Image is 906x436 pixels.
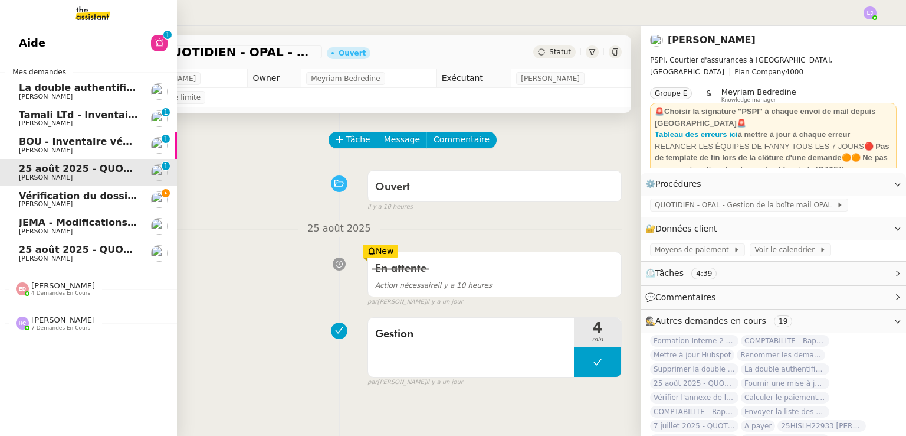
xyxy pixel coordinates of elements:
small: [PERSON_NAME] [367,297,463,307]
img: users%2Fa6PbEmLwvGXylUqKytRPpDpAx153%2Favatar%2Ffanny.png [650,34,663,47]
span: [PERSON_NAME] [521,73,580,84]
p: 1 [163,108,168,119]
span: & [706,87,711,103]
nz-badge-sup: 1 [162,108,170,116]
span: Aide [19,34,45,52]
span: BOU - Inventaire véhicule [19,136,155,147]
nz-tag: Groupe E [650,87,692,99]
span: 25 août 2025 - QUOTIDIEN - OPAL - Gestion de la boîte mail OPAL [19,163,365,174]
span: Autres demandes en cours [655,316,766,326]
span: 🔐 [645,222,722,236]
span: 4000 [786,68,804,76]
span: Supprimer la double authentification [650,363,738,375]
app-user-label: Knowledge manager [721,87,796,103]
span: Meyriam Bedredine [311,73,380,84]
img: users%2F1KZeGoDA7PgBs4M3FMhJkcSWXSs1%2Favatar%2F872c3928-ebe4-491f-ae76-149ccbe264e1 [151,110,168,127]
button: Commentaire [426,132,497,148]
span: [PERSON_NAME] [19,227,73,235]
span: QUOTIDIEN - OPAL - Gestion de la boîte mail OPAL [655,199,836,211]
img: users%2Fa6PbEmLwvGXylUqKytRPpDpAx153%2Favatar%2Ffanny.png [151,164,168,181]
span: La double authentification a été supprimée pour [PERSON_NAME][EMAIL_ADDRESS][DOMAIN_NAME] [741,363,829,375]
div: ⚙️Procédures [641,173,906,196]
span: [PERSON_NAME] [19,119,73,127]
a: [PERSON_NAME] [668,34,756,45]
span: Fournir une mise à jour urgente [741,378,829,389]
span: [PERSON_NAME] [19,200,73,208]
span: [PERSON_NAME] [31,281,95,290]
span: JEMA - Modifications procédures [19,217,191,228]
span: Envoyer la liste des clients et assureurs [741,406,829,418]
nz-badge-sup: 1 [162,135,170,143]
span: Mes demandes [5,66,73,78]
span: il y a 10 heures [367,202,413,212]
span: Meyriam Bedredine [721,87,796,96]
span: Commentaire [434,133,490,147]
div: 🔐Données client [641,217,906,240]
div: Ouvert [339,50,366,57]
span: Procédures [655,179,701,188]
span: il y a 10 heures [375,281,492,289]
span: ⚙️ [645,177,707,191]
span: Mettre à jour Hubspot [650,349,734,361]
nz-tag: 4:39 [691,268,717,279]
span: La double authentification a été supprimée pour [PERSON_NAME][EMAIL_ADDRESS][DOMAIN_NAME] [19,82,552,93]
span: [PERSON_NAME] [19,255,73,262]
img: users%2F1KZeGoDA7PgBs4M3FMhJkcSWXSs1%2Favatar%2F872c3928-ebe4-491f-ae76-149ccbe264e1 [151,137,168,154]
span: 25 août 2025 - QUOTIDIEN Gestion boite mail Accounting [19,244,322,255]
span: Message [384,133,420,147]
strong: 🔴 Pas de template de fin lors de la clôture d'une demande🟠🟠 Ne pas accuser réception des demandes... [655,142,889,174]
span: 4 [574,321,621,335]
button: Tâche [329,132,377,148]
span: Vérifier l'annexe de la police d'assurance [650,392,738,404]
span: Tâche [346,133,370,147]
span: Gestion [375,326,567,343]
span: il y a un jour [426,297,463,307]
span: Calculer le paiement de CHF 2,063.41 [741,392,829,404]
nz-badge-sup: 1 [162,162,170,170]
img: users%2Fa6PbEmLwvGXylUqKytRPpDpAx153%2Favatar%2Ffanny.png [151,83,168,100]
button: Message [377,132,427,148]
span: Plan Company [734,68,785,76]
span: 25 août 2025 - QUOTIDIEN Gestion boite mail Accounting [650,378,738,389]
span: COMPTABILITE - Rapprochement bancaire - 25 août 2025 [741,335,829,347]
span: A payer [741,420,775,432]
span: ⏲️ [645,268,727,278]
span: 25HISLH22933 [PERSON_NAME] & 25HISLJ23032 [PERSON_NAME] [777,420,866,432]
span: COMPTABILITE - Rapprochement bancaire - 18 août 2025 [650,406,738,418]
p: 1 [163,135,168,145]
span: Ouvert [375,182,410,193]
div: 🕵️Autres demandes en cours 19 [641,310,906,333]
span: Tamali LTd - Inventaire Marine [19,109,179,121]
img: users%2FxgWPCdJhSBeE5T1N2ZiossozSlm1%2Favatar%2F5b22230b-e380-461f-81e9-808a3aa6de32 [151,191,168,208]
span: par [367,378,377,388]
div: RELANCER LES ÉQUIPES DE FANNY TOUS LES 7 JOURS [655,141,892,175]
span: Moyens de paiement [655,244,733,256]
span: [PERSON_NAME] [19,93,73,100]
small: [PERSON_NAME] [367,378,463,388]
span: Statut [549,48,571,56]
td: Exécutant [436,69,511,88]
span: Knowledge manager [721,97,776,103]
span: il y a un jour [426,378,463,388]
span: En attente [375,263,426,274]
span: 25 août 2025 [298,221,380,237]
div: ⏲️Tâches 4:39 [641,262,906,285]
div: New [363,245,399,258]
span: PSPI, Courtier d'assurances à [GEOGRAPHIC_DATA], [GEOGRAPHIC_DATA] [650,56,832,76]
a: Tableau des erreurs ici [655,130,738,139]
span: min [574,335,621,345]
span: 💬 [645,292,721,302]
span: Formation Interne 2 - [PERSON_NAME] [650,335,738,347]
p: 1 [163,162,168,173]
img: svg [16,282,29,295]
span: 7 demandes en cours [31,325,90,331]
span: 🕵️ [645,316,797,326]
span: Commentaires [655,292,715,302]
span: Action nécessaire [375,281,438,289]
td: Owner [248,69,301,88]
span: [PERSON_NAME] [19,147,73,154]
span: Renommer les demandes selon les codes clients [737,349,825,361]
nz-tag: 19 [774,315,792,327]
span: Données client [655,224,717,233]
